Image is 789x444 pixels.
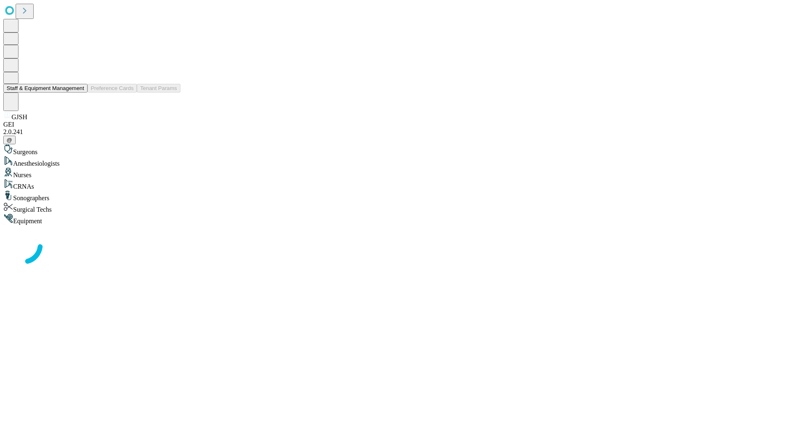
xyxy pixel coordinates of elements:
[7,137,12,143] span: @
[137,84,180,92] button: Tenant Params
[3,128,786,136] div: 2.0.241
[3,167,786,179] div: Nurses
[3,202,786,213] div: Surgical Techs
[3,179,786,190] div: CRNAs
[3,190,786,202] div: Sonographers
[3,84,88,92] button: Staff & Equipment Management
[3,156,786,167] div: Anesthesiologists
[12,113,27,120] span: GJSH
[3,136,16,144] button: @
[3,213,786,225] div: Equipment
[88,84,137,92] button: Preference Cards
[3,144,786,156] div: Surgeons
[3,121,786,128] div: GEI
